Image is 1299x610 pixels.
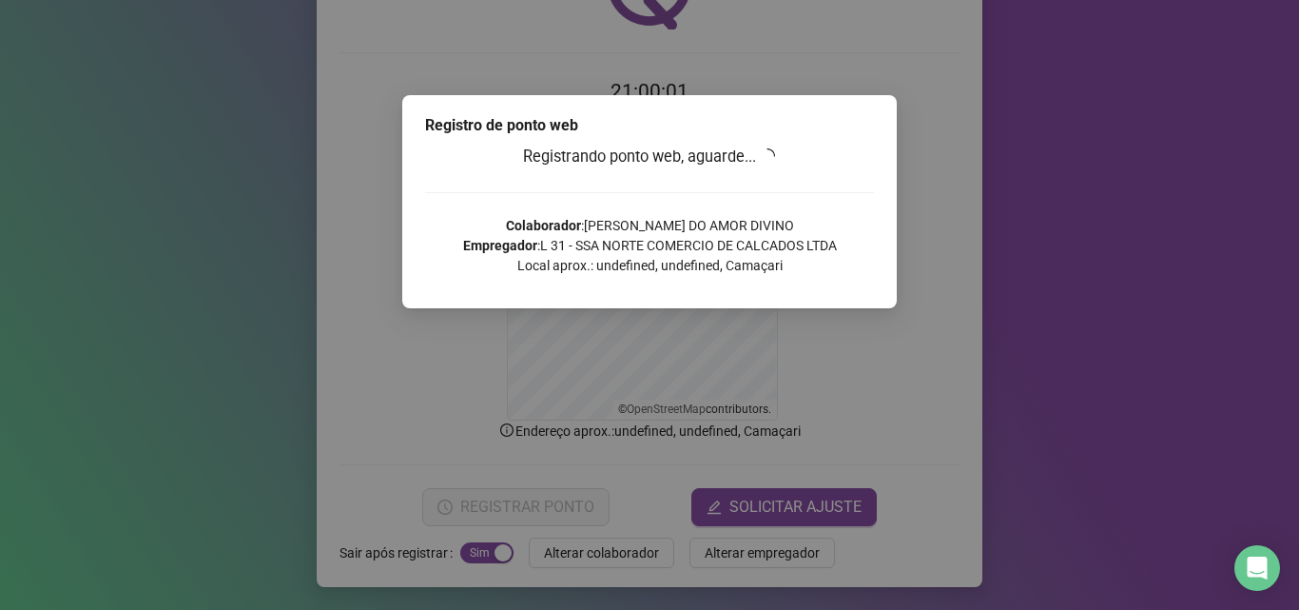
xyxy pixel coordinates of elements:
[425,145,874,169] h3: Registrando ponto web, aguarde...
[425,216,874,276] p: : [PERSON_NAME] DO AMOR DIVINO : L 31 - SSA NORTE COMERCIO DE CALCADOS LTDA Local aprox.: undefin...
[760,148,775,164] span: loading
[463,238,537,253] strong: Empregador
[425,114,874,137] div: Registro de ponto web
[1234,545,1280,591] div: Open Intercom Messenger
[506,218,581,233] strong: Colaborador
